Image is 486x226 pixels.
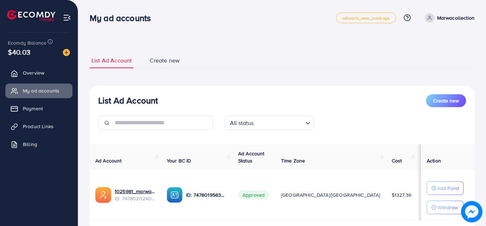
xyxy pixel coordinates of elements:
p: Add Fund [437,184,459,192]
span: All status [229,118,255,128]
span: Time Zone [281,157,305,164]
span: Ecomdy Balance [8,39,46,46]
button: Create new [426,94,466,107]
img: logo [7,10,55,21]
span: Ad Account Status [238,150,265,164]
span: adreach_new_package [342,16,390,20]
a: Payment [5,101,72,116]
span: Create new [433,97,459,104]
span: Approved [238,190,269,200]
img: ic-ba-acc.ded83a64.svg [167,187,182,203]
span: List Ad Account [91,56,132,65]
span: Your BC ID [167,157,191,164]
span: Create new [150,56,180,65]
a: Marwacollection [422,13,475,22]
a: Overview [5,66,72,80]
span: Billing [23,141,37,148]
p: Marwacollection [437,14,475,22]
span: Action [427,157,441,164]
span: Product Links [23,123,54,130]
span: Cost [392,157,402,164]
input: Search for option [256,116,302,128]
div: Search for option [225,116,314,130]
span: $1327.36 [392,191,411,199]
span: ID: 7478020240513892368 [115,195,155,202]
button: Withdraw [427,201,464,214]
a: 1025981_marwacollection_1741112277732 [115,188,155,195]
span: Payment [23,105,43,112]
button: Add Fund [427,181,464,195]
p: ID: 7478019563486068752 [186,191,227,199]
h3: List Ad Account [98,95,158,106]
a: Billing [5,137,72,151]
h3: My ad accounts [90,13,156,23]
div: <span class='underline'>1025981_marwacollection_1741112277732</span></br>7478020240513892368 [115,188,155,202]
span: Overview [23,69,44,76]
img: ic-ads-acc.e4c84228.svg [95,187,111,203]
span: [GEOGRAPHIC_DATA]/[GEOGRAPHIC_DATA] [281,191,380,199]
p: Withdraw [437,203,458,212]
span: My ad accounts [23,87,59,94]
img: menu [63,14,71,22]
span: $40.03 [8,47,30,57]
a: Product Links [5,119,72,134]
img: image [461,201,482,222]
a: My ad accounts [5,84,72,98]
span: Ad Account [95,157,122,164]
a: adreach_new_package [336,12,396,23]
img: image [63,49,70,56]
